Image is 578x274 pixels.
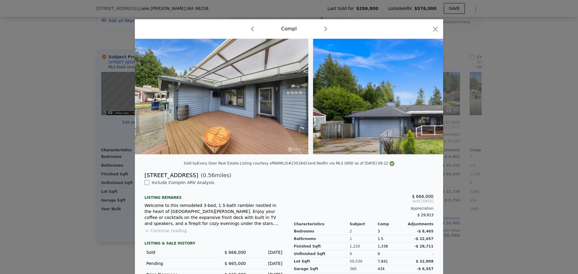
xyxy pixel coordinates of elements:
span: 3 [378,229,380,233]
div: [STREET_ADDRESS] [144,171,198,180]
div: Finished Sqft [294,243,350,250]
span: $ 666,000 [225,250,246,255]
span: $ 666,000 [412,194,433,199]
div: Pending [146,260,210,266]
div: - [406,250,433,258]
span: 7,841 [378,259,388,263]
div: Sold [146,249,210,255]
div: Characteristics [294,222,350,226]
div: 1.5 [378,235,406,243]
span: Include Comp I in ARV Analysis [149,180,217,185]
span: -$ 6,557 [417,267,433,271]
div: LISTING & SALE HISTORY [144,241,284,247]
div: Adjustments [406,222,433,226]
span: -$ 28,711 [414,244,433,248]
div: 360 [350,265,378,273]
img: Property Img [313,39,529,154]
span: 434 [378,267,384,271]
span: 0.56 [203,172,215,178]
div: [DATE] [251,249,282,255]
div: 50,530 [350,258,378,265]
div: Comp [378,222,406,226]
div: Lot Sqft [294,258,350,265]
button: Continue reading [144,228,187,234]
div: Unfinished Sqft [294,250,350,258]
div: Listing remarks [144,190,284,200]
img: NWMLS Logo [390,161,394,166]
div: Sold by Every Door Real Estate . [184,161,240,165]
span: -$ 8,465 [417,229,433,233]
div: Appreciation [294,206,433,211]
span: ( miles) [198,171,231,180]
span: 1,338 [378,244,388,248]
div: 1,220 [350,243,378,250]
span: 0 [378,252,380,256]
div: Subject [350,222,378,226]
div: 2 [350,228,378,235]
div: Comp I [281,25,297,32]
div: 0 [350,250,378,258]
div: Bedrooms [294,228,350,235]
img: Property Img [135,39,308,154]
span: -$ 22,657 [414,237,433,241]
div: Listing courtesy of NWMLS (#2301842) and Redfin via MLS GRID as of [DATE] 08:22 [240,161,394,165]
div: 1 [350,235,378,243]
div: Welcome to this remodeled 3-bed, 1.5-bath rambler nestled in the heart of [GEOGRAPHIC_DATA][PERSO... [144,202,284,226]
div: [DATE] [251,260,282,266]
span: $ 22,808 [416,259,433,263]
span: $ 29,913 [418,213,433,217]
span: Sold [DATE] [294,199,433,204]
div: Garage Sqft [294,265,350,273]
div: Bathrooms [294,235,350,243]
span: $ 665,000 [225,261,246,266]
